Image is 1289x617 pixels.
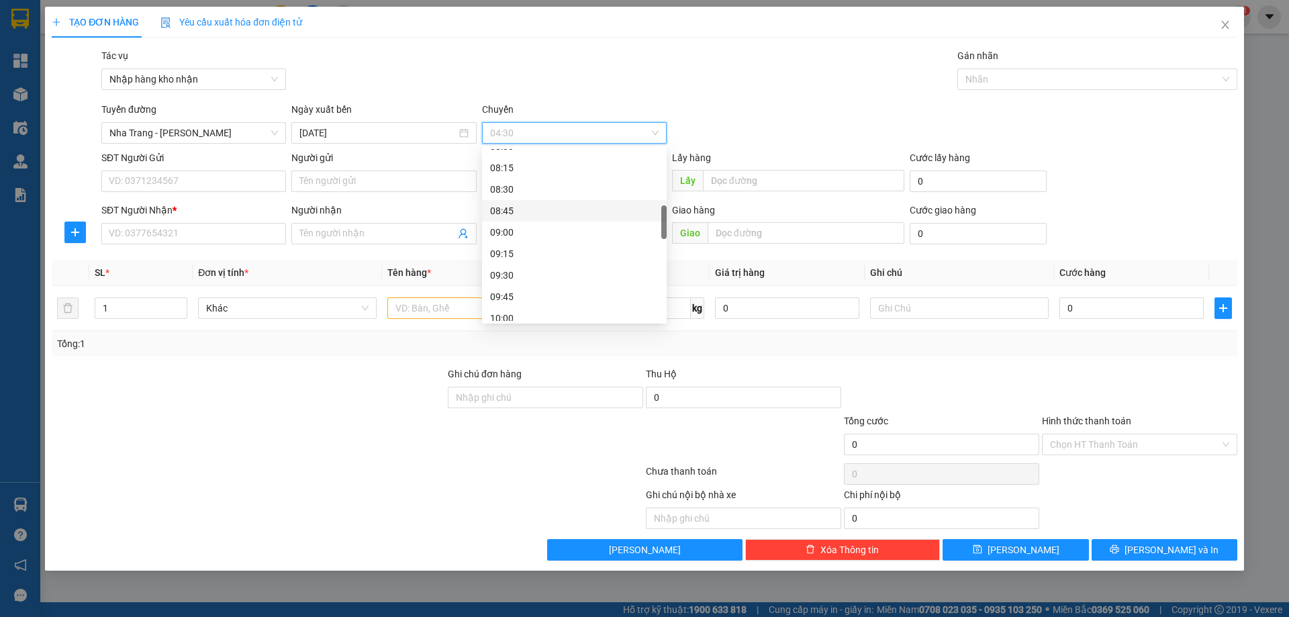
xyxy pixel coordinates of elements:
[448,387,643,408] input: Ghi chú đơn hàng
[1110,544,1119,555] span: printer
[65,227,85,238] span: plus
[672,152,711,163] span: Lấy hàng
[646,508,841,529] input: Nhập ghi chú
[57,336,497,351] div: Tổng: 1
[988,542,1059,557] span: [PERSON_NAME]
[715,297,859,319] input: 0
[910,205,976,216] label: Cước giao hàng
[52,17,139,28] span: TẠO ĐƠN HÀNG
[1059,267,1106,278] span: Cước hàng
[490,182,659,197] div: 08:30
[490,225,659,240] div: 09:00
[957,50,998,61] label: Gán nhãn
[691,297,704,319] span: kg
[1215,303,1231,314] span: plus
[1092,539,1237,561] button: printer[PERSON_NAME] và In
[291,150,476,165] div: Người gửi
[910,152,970,163] label: Cước lấy hàng
[490,268,659,283] div: 09:30
[644,464,843,487] div: Chưa thanh toán
[1220,19,1231,30] span: close
[490,123,659,143] span: 04:30
[708,222,904,244] input: Dọc đường
[458,228,469,239] span: user-add
[101,203,286,218] div: SĐT Người Nhận
[490,311,659,326] div: 10:00
[490,289,659,304] div: 09:45
[299,126,456,140] input: 14/08/2025
[745,539,941,561] button: deleteXóa Thông tin
[973,544,982,555] span: save
[101,50,128,61] label: Tác vụ
[52,17,61,27] span: plus
[943,539,1088,561] button: save[PERSON_NAME]
[672,222,708,244] span: Giao
[844,416,888,426] span: Tổng cước
[703,170,904,191] input: Dọc đường
[910,171,1047,192] input: Cước lấy hàng
[806,544,815,555] span: delete
[160,17,171,28] img: icon
[820,542,879,557] span: Xóa Thông tin
[490,246,659,261] div: 09:15
[646,369,677,379] span: Thu Hộ
[57,297,79,319] button: delete
[109,69,278,89] span: Nhập hàng kho nhận
[1214,297,1232,319] button: plus
[160,17,302,28] span: Yêu cầu xuất hóa đơn điện tử
[490,203,659,218] div: 08:45
[672,205,715,216] span: Giao hàng
[672,170,703,191] span: Lấy
[109,123,278,143] span: Nha Trang - Phan Rang
[64,222,86,243] button: plus
[291,203,476,218] div: Người nhận
[448,369,522,379] label: Ghi chú đơn hàng
[715,267,765,278] span: Giá trị hàng
[482,102,667,122] div: Chuyến
[206,298,369,318] span: Khác
[291,102,476,122] div: Ngày xuất bến
[646,487,841,508] div: Ghi chú nội bộ nhà xe
[101,102,286,122] div: Tuyến đường
[547,539,743,561] button: [PERSON_NAME]
[198,267,248,278] span: Đơn vị tính
[844,487,1039,508] div: Chi phí nội bộ
[95,267,105,278] span: SL
[490,160,659,175] div: 08:15
[101,150,286,165] div: SĐT Người Gửi
[870,297,1049,319] input: Ghi Chú
[865,260,1054,286] th: Ghi chú
[1125,542,1219,557] span: [PERSON_NAME] và In
[387,267,431,278] span: Tên hàng
[1042,416,1131,426] label: Hình thức thanh toán
[387,297,566,319] input: VD: Bàn, Ghế
[1206,7,1244,44] button: Close
[609,542,681,557] span: [PERSON_NAME]
[910,223,1047,244] input: Cước giao hàng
